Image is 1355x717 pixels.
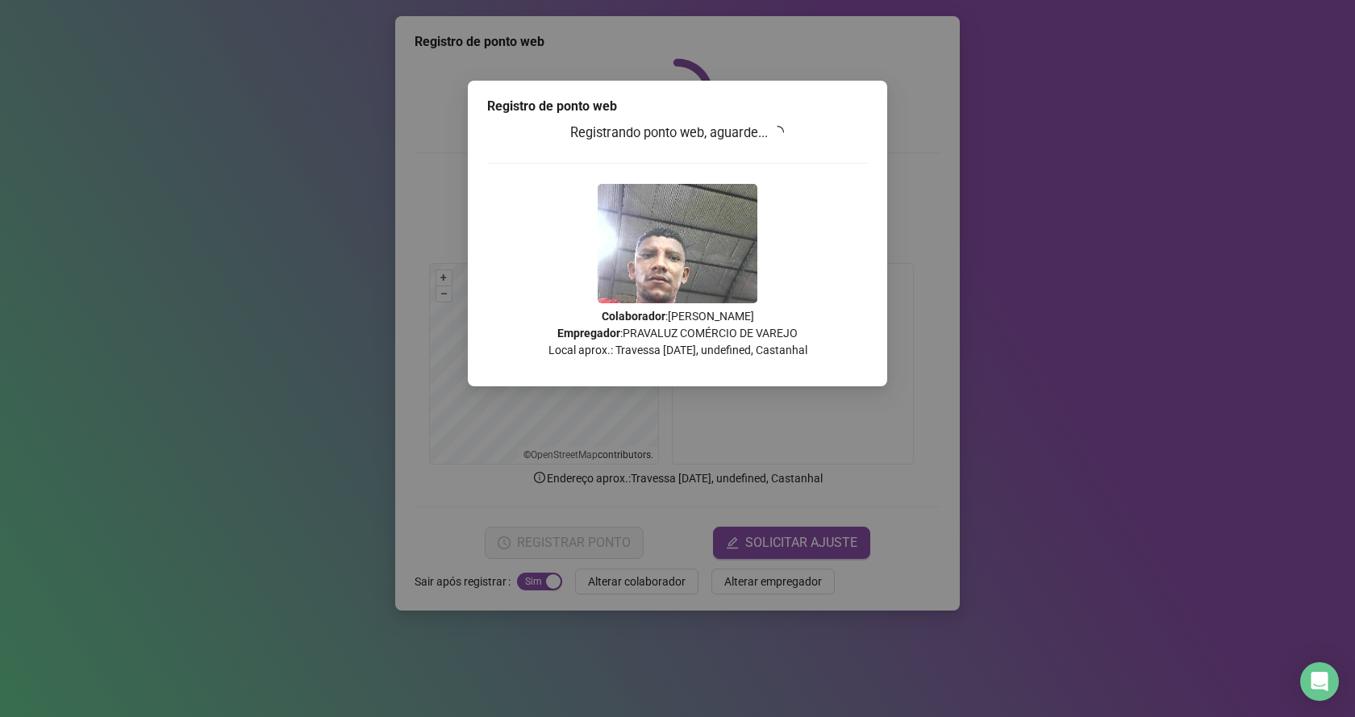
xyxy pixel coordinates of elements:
p: : [PERSON_NAME] : PRAVALUZ COMÉRCIO DE VAREJO Local aprox.: Travessa [DATE], undefined, Castanhal [487,308,868,359]
h3: Registrando ponto web, aguarde... [487,123,868,144]
strong: Empregador [557,327,620,340]
div: Open Intercom Messenger [1300,662,1339,701]
img: 9k= [598,184,757,303]
strong: Colaborador [602,310,665,323]
span: loading [770,124,786,140]
div: Registro de ponto web [487,97,868,116]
